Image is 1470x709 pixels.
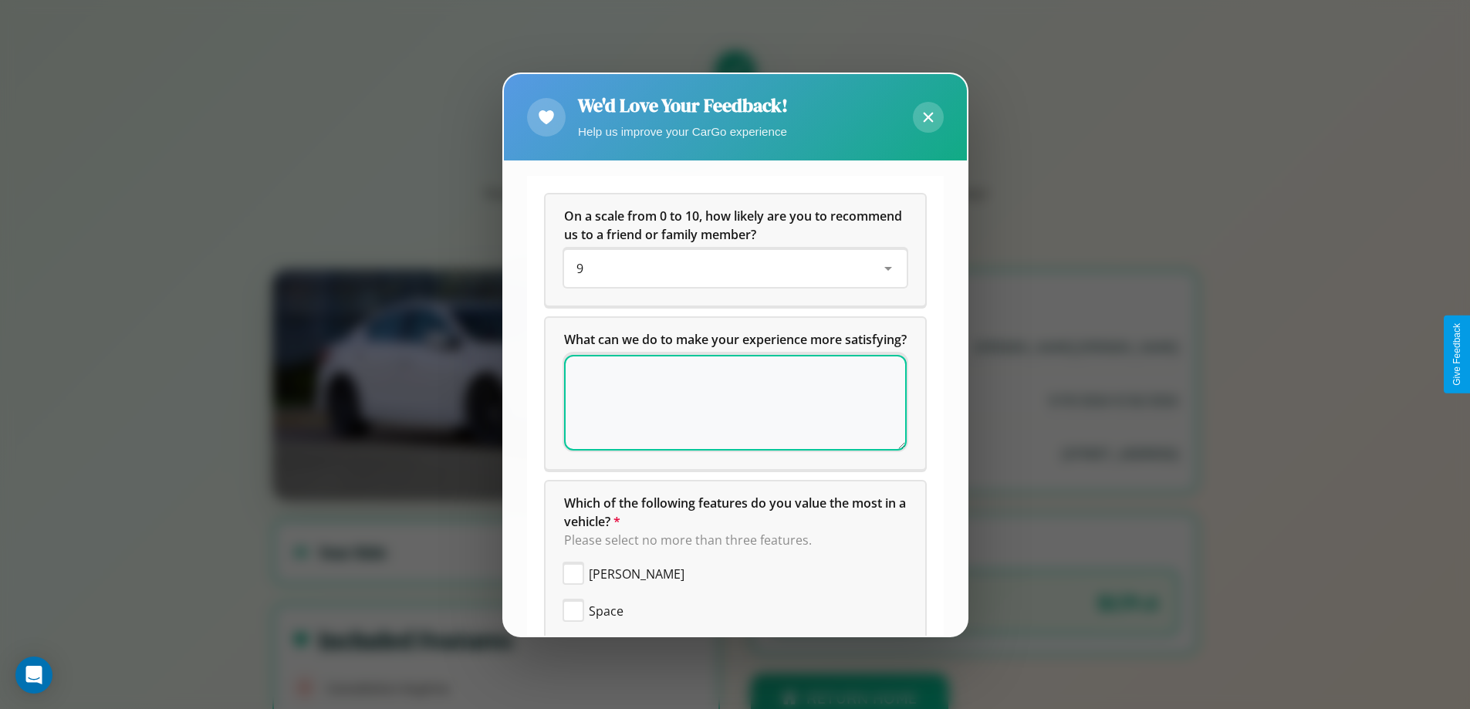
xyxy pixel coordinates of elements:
[564,532,812,549] span: Please select no more than three features.
[564,208,905,243] span: On a scale from 0 to 10, how likely are you to recommend us to a friend or family member?
[578,121,788,142] p: Help us improve your CarGo experience
[564,495,909,530] span: Which of the following features do you value the most in a vehicle?
[589,565,684,583] span: [PERSON_NAME]
[546,194,925,306] div: On a scale from 0 to 10, how likely are you to recommend us to a friend or family member?
[576,260,583,277] span: 9
[1451,323,1462,386] div: Give Feedback
[578,93,788,118] h2: We'd Love Your Feedback!
[15,657,52,694] div: Open Intercom Messenger
[564,207,907,244] h5: On a scale from 0 to 10, how likely are you to recommend us to a friend or family member?
[564,331,907,348] span: What can we do to make your experience more satisfying?
[589,602,623,620] span: Space
[564,250,907,287] div: On a scale from 0 to 10, how likely are you to recommend us to a friend or family member?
